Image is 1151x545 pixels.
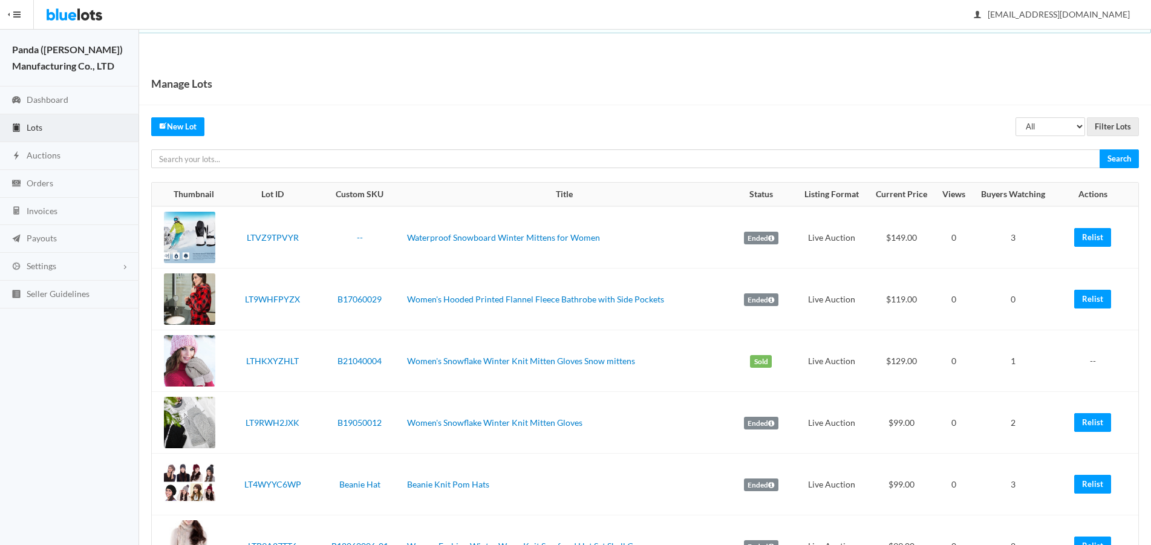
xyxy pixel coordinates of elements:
[407,417,582,428] a: Women's Snowflake Winter Knit Mitten Gloves
[159,122,167,129] ion-icon: create
[12,44,123,71] strong: Panda ([PERSON_NAME]) Manufacturing Co., LTD
[337,294,382,304] a: B17060029
[867,183,936,207] th: Current Price
[796,206,867,269] td: Live Auction
[10,151,22,162] ion-icon: flash
[1087,117,1139,136] input: Filter Lots
[796,269,867,330] td: Live Auction
[867,454,936,515] td: $99.00
[151,117,204,136] a: createNew Lot
[750,355,772,368] label: Sold
[867,206,936,269] td: $149.00
[10,233,22,245] ion-icon: paper plane
[972,392,1054,454] td: 2
[228,183,317,207] th: Lot ID
[151,74,212,93] h1: Manage Lots
[1074,475,1111,494] a: Relist
[867,269,936,330] td: $119.00
[407,232,600,243] a: Waterproof Snowboard Winter Mittens for Women
[10,123,22,134] ion-icon: clipboard
[10,95,22,106] ion-icon: speedometer
[974,9,1130,19] span: [EMAIL_ADDRESS][DOMAIN_NAME]
[337,417,382,428] a: B19050012
[407,294,664,304] a: Women's Hooded Printed Flannel Fleece Bathrobe with Side Pockets
[726,183,796,207] th: Status
[744,417,778,430] label: Ended
[402,183,726,207] th: Title
[10,206,22,217] ion-icon: calculator
[972,454,1054,515] td: 3
[936,454,972,515] td: 0
[357,232,363,243] a: --
[971,10,983,21] ion-icon: person
[407,479,489,489] a: Beanie Knit Pom Hats
[936,206,972,269] td: 0
[1055,183,1139,207] th: Actions
[317,183,402,207] th: Custom SKU
[1055,330,1139,392] td: --
[152,183,228,207] th: Thumbnail
[936,183,972,207] th: Views
[1074,228,1111,247] a: Relist
[244,479,301,489] a: LT4WYYC6WP
[972,206,1054,269] td: 3
[27,261,56,271] span: Settings
[10,289,22,301] ion-icon: list box
[151,149,1100,168] input: Search your lots...
[867,392,936,454] td: $99.00
[936,330,972,392] td: 0
[10,261,22,273] ion-icon: cog
[407,356,635,366] a: Women's Snowflake Winter Knit Mitten Gloves Snow mittens
[972,330,1054,392] td: 1
[27,206,57,216] span: Invoices
[744,478,778,492] label: Ended
[247,232,299,243] a: LTVZ9TPVYR
[27,233,57,243] span: Payouts
[972,183,1054,207] th: Buyers Watching
[246,417,299,428] a: LT9RWH2JXK
[27,150,60,160] span: Auctions
[1074,290,1111,308] a: Relist
[337,356,382,366] a: B21040004
[744,293,778,307] label: Ended
[27,178,53,188] span: Orders
[744,232,778,245] label: Ended
[972,269,1054,330] td: 0
[1100,149,1139,168] input: Search
[27,122,42,132] span: Lots
[796,392,867,454] td: Live Auction
[796,454,867,515] td: Live Auction
[1074,413,1111,432] a: Relist
[10,178,22,190] ion-icon: cash
[796,183,867,207] th: Listing Format
[796,330,867,392] td: Live Auction
[339,479,380,489] a: Beanie Hat
[936,392,972,454] td: 0
[27,289,90,299] span: Seller Guidelines
[867,330,936,392] td: $129.00
[245,294,300,304] a: LT9WHFPYZX
[27,94,68,105] span: Dashboard
[246,356,299,366] a: LTHKXYZHLT
[936,269,972,330] td: 0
